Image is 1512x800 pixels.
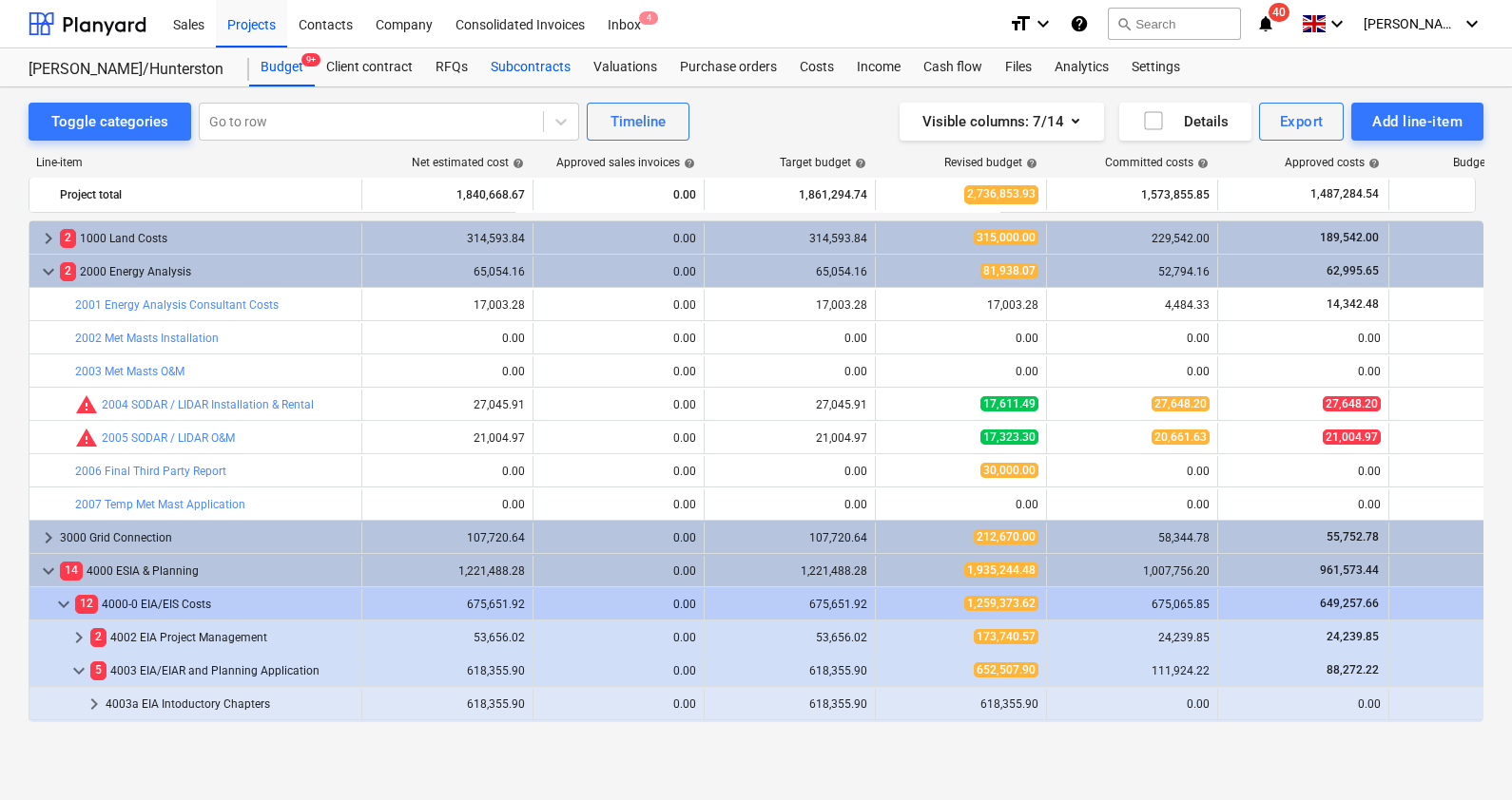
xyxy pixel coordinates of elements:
[60,229,76,247] span: 2
[1055,564,1210,578] div: 1,007,756.20
[1226,365,1381,378] div: 0.00
[1055,298,1210,312] div: 4,484.33
[315,48,424,86] a: Client contract
[370,664,525,677] div: 618,355.90
[541,180,696,210] div: 0.00
[680,158,695,169] span: help
[712,664,867,677] div: 618,355.90
[541,564,696,578] div: 0.00
[582,48,669,86] a: Valuations
[1105,156,1209,169] div: Committed costs
[102,398,314,411] a: 2004 SODAR / LIDAR Installation & Rental
[301,53,320,67] span: 9+
[370,232,525,245] div: 314,593.84
[68,659,90,682] span: keyboard_arrow_down
[1325,663,1381,676] span: 88,272.22
[712,298,867,312] div: 17,003.28
[1119,103,1251,141] button: Details
[1116,16,1132,31] span: search
[370,365,525,378] div: 0.00
[60,523,354,553] div: 3000 Grid Connection
[587,103,689,141] button: Timeline
[780,156,866,169] div: Target budget
[712,365,867,378] div: 0.00
[1351,103,1483,141] button: Add line-item
[370,531,525,544] div: 107,720.64
[541,365,696,378] div: 0.00
[60,556,354,586] div: 4000 ESIA & Planning
[1318,563,1381,577] span: 961,573.44
[370,598,525,611] div: 675,651.92
[1256,12,1275,35] i: notifications
[1108,8,1241,40] button: Search
[83,693,106,715] span: keyboard_arrow_right
[75,393,98,416] span: Committed costs exceed revised budget
[980,429,1038,445] span: 17,323.30
[1120,48,1192,86] a: Settings
[541,431,696,445] div: 0.00
[370,265,525,278] div: 65,054.16
[1055,265,1210,278] div: 52,794.16
[1226,697,1381,711] div: 0.00
[541,531,696,544] div: 0.00
[1308,186,1381,202] span: 1,487,284.54
[712,431,867,445] div: 21,004.97
[1070,12,1089,35] i: Knowledge base
[1461,12,1483,35] i: keyboard_arrow_down
[90,622,354,653] div: 4002 EIA Project Management
[1323,396,1381,411] span: 27,648.20
[1318,231,1381,244] span: 189,542.00
[75,595,98,613] span: 12
[37,260,60,283] span: keyboard_arrow_down
[712,332,867,345] div: 0.00
[1285,156,1380,169] div: Approved costs
[370,498,525,511] div: 0.00
[249,48,315,86] a: Budget9+
[1055,598,1210,611] div: 675,065.85
[541,232,696,245] div: 0.00
[712,232,867,245] div: 314,593.84
[712,631,867,644] div: 53,656.02
[60,223,354,254] div: 1000 Land Costs
[370,180,525,210] div: 1,840,668.67
[1055,180,1210,210] div: 1,573,855.85
[1325,530,1381,543] span: 55,752.78
[60,180,354,210] div: Project total
[1043,48,1120,86] div: Analytics
[370,332,525,345] div: 0.00
[900,103,1104,141] button: Visible columns:7/14
[52,593,75,616] span: keyboard_arrow_down
[639,11,658,25] span: 4
[1325,630,1381,643] span: 24,239.85
[1055,232,1210,245] div: 229,542.00
[509,158,524,169] span: help
[424,48,479,86] div: RFQs
[1326,12,1348,35] i: keyboard_arrow_down
[1226,465,1381,478] div: 0.00
[912,48,994,86] div: Cash flow
[712,180,867,210] div: 1,861,294.74
[851,158,866,169] span: help
[90,661,107,679] span: 5
[249,48,315,86] div: Budget
[370,564,525,578] div: 1,221,488.28
[1280,109,1324,134] div: Export
[90,656,354,686] div: 4003 EIA/EIAR and Planning Application
[845,48,912,86] a: Income
[1055,498,1210,511] div: 0.00
[1269,3,1289,22] span: 40
[611,109,666,134] div: Timeline
[75,427,98,449] span: Committed costs exceed revised budget
[479,48,582,86] a: Subcontracts
[75,298,279,312] a: 2001 Energy Analysis Consultant Costs
[974,230,1038,245] span: 315,000.00
[712,465,867,478] div: 0.00
[75,332,219,345] a: 2002 Met Masts Installation
[541,664,696,677] div: 0.00
[29,103,191,141] button: Toggle categories
[964,596,1038,611] span: 1,259,373.62
[90,628,107,646] span: 2
[1325,264,1381,277] span: 62,995.65
[412,156,524,169] div: Net estimated cost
